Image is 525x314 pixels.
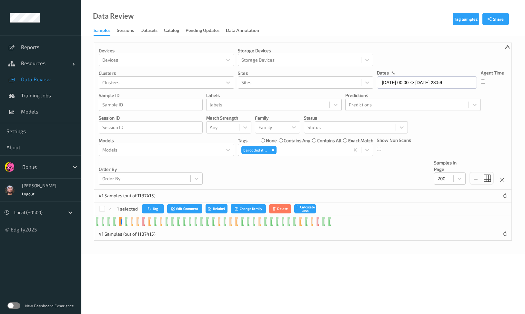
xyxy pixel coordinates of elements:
p: Session ID [99,115,203,121]
div: Pending Updates [186,27,219,35]
p: Status [304,115,408,121]
button: Tag [142,204,164,213]
a: Pending Updates [186,26,226,35]
p: Sample ID [99,92,203,99]
a: Datasets [140,26,164,35]
button: Change family [231,204,266,213]
p: Agent Time [481,70,504,76]
div: Data Review [93,13,134,19]
p: Predictions [345,92,481,99]
a: Catalog [164,26,186,35]
p: Devices [99,47,234,54]
p: Storage Devices [238,47,373,54]
label: contains all [317,137,341,144]
div: Data Annotation [226,27,259,35]
div: Sessions [117,27,134,35]
div: barcoded item [241,146,269,154]
p: 41 Samples (out of 1187415) [99,192,156,199]
p: Models [99,137,234,144]
label: exact match [348,137,373,144]
button: Share [482,13,509,25]
button: Delete [269,204,291,213]
a: Data Annotation [226,26,266,35]
p: Match Strength [206,115,251,121]
button: Edit Comment [167,204,203,213]
p: Order By [99,166,203,172]
div: Catalog [164,27,179,35]
label: contains any [284,137,310,144]
p: 1 selected [117,206,138,212]
p: labels [206,92,342,99]
div: Samples [94,27,110,36]
a: Samples [94,26,117,36]
div: Remove barcoded item [269,146,277,154]
p: Sites [238,70,373,76]
div: Datasets [140,27,157,35]
a: Sessions [117,26,140,35]
p: Show Non Scans [377,137,411,143]
button: Tag Samples [453,13,479,25]
button: Relabel [206,204,227,213]
p: Family [255,115,300,121]
p: dates [377,70,389,76]
p: Samples In Page [434,160,466,172]
p: 41 Samples (out of 1187415) [99,231,156,237]
button: Calculate Loss [294,204,316,213]
p: Clusters [99,70,234,76]
label: none [266,137,277,144]
p: Tags [238,137,247,144]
